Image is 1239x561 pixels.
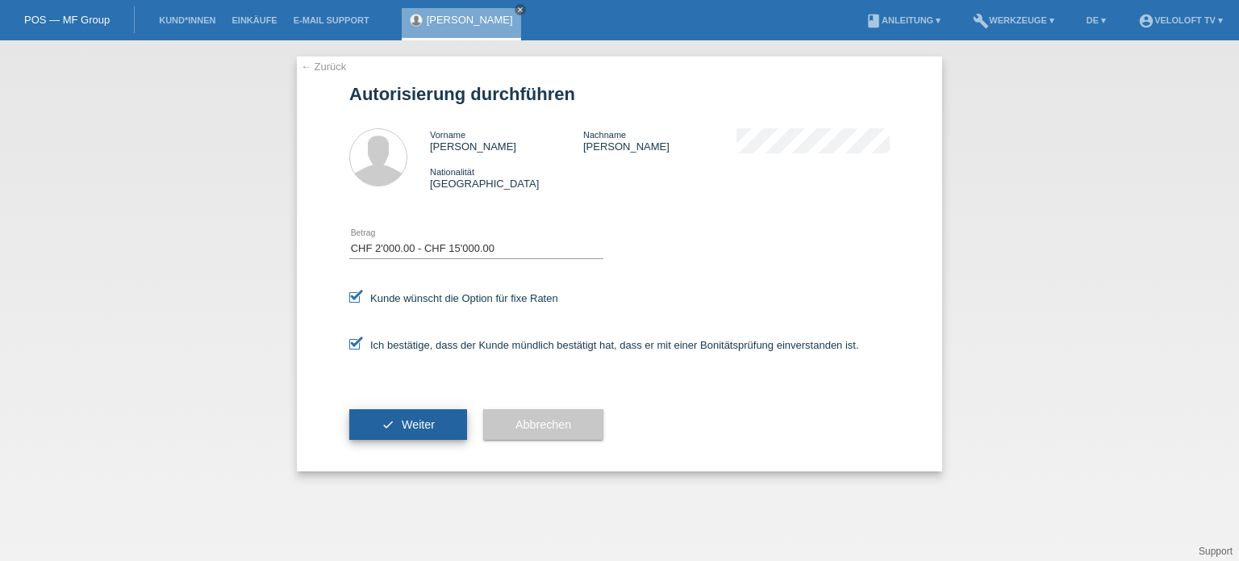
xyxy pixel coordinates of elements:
a: bookAnleitung ▾ [857,15,949,25]
a: account_circleVeloLoft TV ▾ [1130,15,1231,25]
span: Weiter [402,418,435,431]
a: buildWerkzeuge ▾ [965,15,1062,25]
a: POS — MF Group [24,14,110,26]
div: [PERSON_NAME] [583,128,736,153]
i: check [382,418,394,431]
h1: Autorisierung durchführen [349,84,890,104]
div: [PERSON_NAME] [430,128,583,153]
div: [GEOGRAPHIC_DATA] [430,165,583,190]
a: Kund*innen [151,15,223,25]
a: Support [1199,546,1233,557]
button: Abbrechen [483,409,603,440]
button: check Weiter [349,409,467,440]
i: account_circle [1138,13,1154,29]
a: close [515,4,526,15]
a: DE ▾ [1078,15,1114,25]
i: build [973,13,989,29]
span: Nachname [583,130,626,140]
span: Vorname [430,130,465,140]
label: Ich bestätige, dass der Kunde mündlich bestätigt hat, dass er mit einer Bonitätsprüfung einversta... [349,339,859,351]
i: close [516,6,524,14]
a: ← Zurück [301,61,346,73]
a: Einkäufe [223,15,285,25]
a: E-Mail Support [286,15,378,25]
span: Nationalität [430,167,474,177]
label: Kunde wünscht die Option für fixe Raten [349,292,558,304]
a: [PERSON_NAME] [427,14,513,26]
i: book [866,13,882,29]
span: Abbrechen [515,418,571,431]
